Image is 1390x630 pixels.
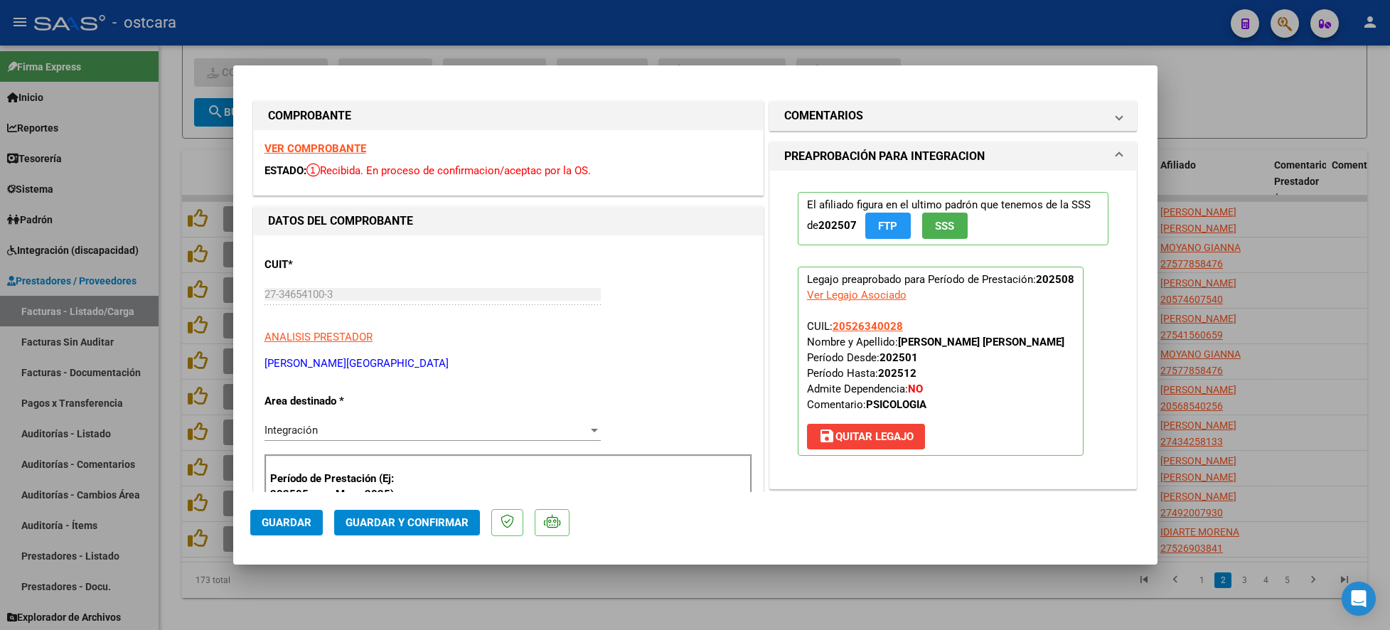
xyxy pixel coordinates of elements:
span: Quitar Legajo [818,430,914,443]
span: Guardar y Confirmar [346,516,469,529]
button: Quitar Legajo [807,424,925,449]
p: CUIT [264,257,411,273]
p: Area destinado * [264,393,411,410]
strong: 202507 [818,219,857,232]
span: SSS [935,220,954,233]
h1: COMENTARIOS [784,107,863,124]
span: FTP [878,220,897,233]
p: Legajo preaprobado para Período de Prestación: [798,267,1084,456]
mat-icon: save [818,427,835,444]
span: Recibida. En proceso de confirmacion/aceptac por la OS. [306,164,591,177]
span: Integración [264,424,318,437]
p: Período de Prestación (Ej: 202505 para Mayo 2025) [270,471,413,503]
span: Comentario: [807,398,926,411]
div: Open Intercom Messenger [1342,582,1376,616]
strong: 202501 [880,351,918,364]
p: El afiliado figura en el ultimo padrón que tenemos de la SSS de [798,192,1109,245]
span: CUIL: Nombre y Apellido: Período Desde: Período Hasta: Admite Dependencia: [807,320,1064,411]
a: VER COMPROBANTE [264,142,366,155]
strong: 202508 [1036,273,1074,286]
strong: NO [908,383,923,395]
strong: COMPROBANTE [268,109,351,122]
span: ESTADO: [264,164,306,177]
button: Guardar [250,510,323,535]
h1: PREAPROBACIÓN PARA INTEGRACION [784,148,985,165]
button: FTP [865,213,911,239]
p: [PERSON_NAME][GEOGRAPHIC_DATA] [264,356,752,372]
mat-expansion-panel-header: PREAPROBACIÓN PARA INTEGRACION [770,142,1137,171]
span: ANALISIS PRESTADOR [264,331,373,343]
strong: PSICOLOGIA [866,398,926,411]
div: PREAPROBACIÓN PARA INTEGRACION [770,171,1137,488]
strong: DATOS DEL COMPROBANTE [268,214,413,228]
mat-expansion-panel-header: COMENTARIOS [770,102,1137,130]
strong: [PERSON_NAME] [PERSON_NAME] [898,336,1064,348]
button: Guardar y Confirmar [334,510,480,535]
span: 20526340028 [833,320,903,333]
strong: 202512 [878,367,916,380]
span: Guardar [262,516,311,529]
div: Ver Legajo Asociado [807,287,907,303]
button: SSS [922,213,968,239]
